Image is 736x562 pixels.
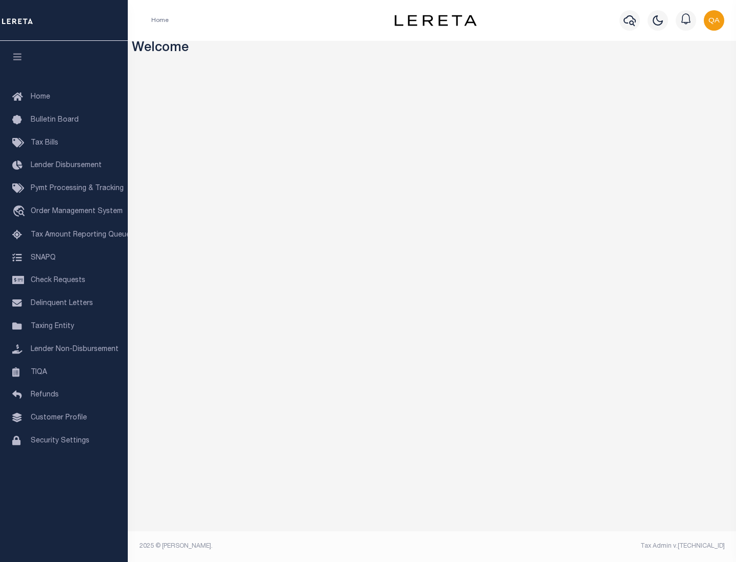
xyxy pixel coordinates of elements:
span: SNAPQ [31,254,56,261]
span: Order Management System [31,208,123,215]
div: Tax Admin v.[TECHNICAL_ID] [440,542,725,551]
li: Home [151,16,169,25]
span: Lender Disbursement [31,162,102,169]
img: svg+xml;base64,PHN2ZyB4bWxucz0iaHR0cDovL3d3dy53My5vcmcvMjAwMC9zdmciIHBvaW50ZXItZXZlbnRzPSJub25lIi... [704,10,724,31]
h3: Welcome [132,41,732,57]
span: Bulletin Board [31,116,79,124]
span: TIQA [31,368,47,376]
span: Pymt Processing & Tracking [31,185,124,192]
span: Refunds [31,391,59,399]
span: Delinquent Letters [31,300,93,307]
span: Tax Amount Reporting Queue [31,231,130,239]
div: 2025 © [PERSON_NAME]. [132,542,432,551]
i: travel_explore [12,205,29,219]
span: Tax Bills [31,139,58,147]
span: Taxing Entity [31,323,74,330]
img: logo-dark.svg [395,15,476,26]
span: Home [31,93,50,101]
span: Customer Profile [31,414,87,421]
span: Check Requests [31,277,85,284]
span: Lender Non-Disbursement [31,346,119,353]
span: Security Settings [31,437,89,444]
